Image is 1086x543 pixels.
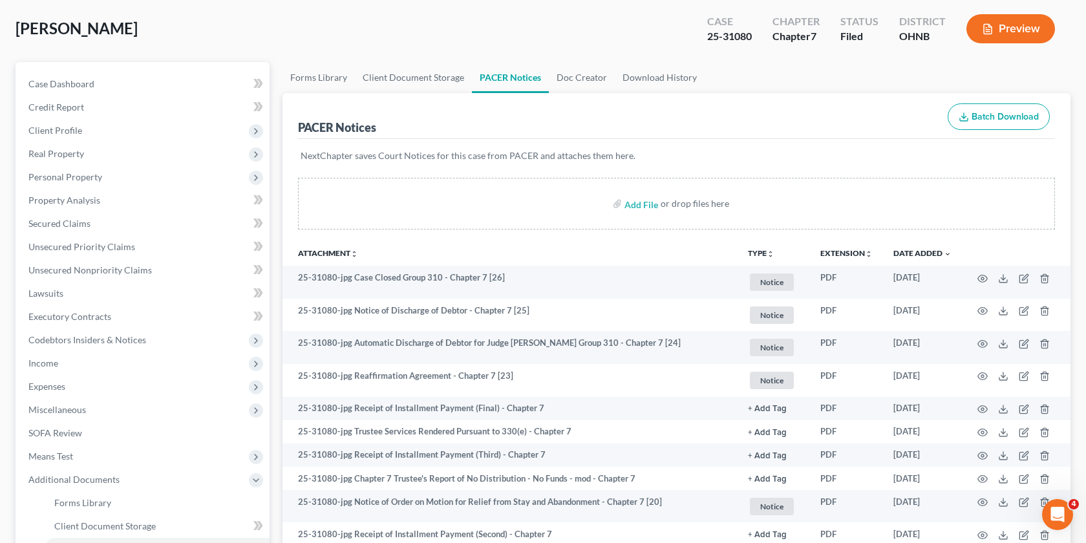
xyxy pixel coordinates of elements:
[661,197,729,210] div: or drop files here
[883,443,962,467] td: [DATE]
[707,29,752,44] div: 25-31080
[28,427,82,438] span: SOFA Review
[282,490,738,523] td: 25-31080-jpg Notice of Order on Motion for Relief from Stay and Abandonment - Chapter 7 [20]
[18,282,270,305] a: Lawsuits
[750,372,794,389] span: Notice
[883,331,962,364] td: [DATE]
[28,195,100,206] span: Property Analysis
[948,103,1050,131] button: Batch Download
[748,337,800,358] a: Notice
[748,405,787,413] button: + Add Tag
[28,381,65,392] span: Expenses
[811,30,816,42] span: 7
[355,62,472,93] a: Client Document Storage
[883,490,962,523] td: [DATE]
[18,212,270,235] a: Secured Claims
[298,248,358,258] a: Attachmentunfold_more
[298,120,376,135] div: PACER Notices
[28,78,94,89] span: Case Dashboard
[748,473,800,485] a: + Add Tag
[883,420,962,443] td: [DATE]
[301,149,1052,162] p: NextChapter saves Court Notices for this case from PACER and attaches them here.
[28,148,84,159] span: Real Property
[772,14,820,29] div: Chapter
[883,397,962,420] td: [DATE]
[810,397,883,420] td: PDF
[28,311,111,322] span: Executory Contracts
[28,357,58,368] span: Income
[282,62,355,93] a: Forms Library
[28,451,73,462] span: Means Test
[899,29,946,44] div: OHNB
[615,62,705,93] a: Download History
[883,364,962,397] td: [DATE]
[28,101,84,112] span: Credit Report
[810,364,883,397] td: PDF
[28,264,152,275] span: Unsecured Nonpriority Claims
[810,299,883,332] td: PDF
[748,370,800,391] a: Notice
[840,29,878,44] div: Filed
[750,498,794,515] span: Notice
[282,397,738,420] td: 25-31080-jpg Receipt of Installment Payment (Final) - Chapter 7
[18,72,270,96] a: Case Dashboard
[748,531,787,539] button: + Add Tag
[748,452,787,460] button: + Add Tag
[282,420,738,443] td: 25-31080-jpg Trustee Services Rendered Pursuant to 330(e) - Chapter 7
[350,250,358,258] i: unfold_more
[282,299,738,332] td: 25-31080-jpg Notice of Discharge of Debtor - Chapter 7 [25]
[840,14,878,29] div: Status
[18,189,270,212] a: Property Analysis
[748,425,800,438] a: + Add Tag
[18,235,270,259] a: Unsecured Priority Claims
[549,62,615,93] a: Doc Creator
[748,496,800,517] a: Notice
[748,250,774,258] button: TYPEunfold_more
[883,266,962,299] td: [DATE]
[28,288,63,299] span: Lawsuits
[767,250,774,258] i: unfold_more
[1042,499,1073,530] iframe: Intercom live chat
[810,490,883,523] td: PDF
[54,497,111,508] span: Forms Library
[18,259,270,282] a: Unsecured Nonpriority Claims
[810,467,883,490] td: PDF
[748,402,800,414] a: + Add Tag
[820,248,873,258] a: Extensionunfold_more
[899,14,946,29] div: District
[748,429,787,437] button: + Add Tag
[748,304,800,326] a: Notice
[750,306,794,324] span: Notice
[282,467,738,490] td: 25-31080-jpg Chapter 7 Trustee's Report of No Distribution - No Funds - mod - Chapter 7
[883,467,962,490] td: [DATE]
[750,273,794,291] span: Notice
[810,420,883,443] td: PDF
[972,111,1039,122] span: Batch Download
[28,241,135,252] span: Unsecured Priority Claims
[748,271,800,293] a: Notice
[810,443,883,467] td: PDF
[282,364,738,397] td: 25-31080-jpg Reaffirmation Agreement - Chapter 7 [23]
[18,421,270,445] a: SOFA Review
[282,443,738,467] td: 25-31080-jpg Receipt of Installment Payment (Third) - Chapter 7
[28,125,82,136] span: Client Profile
[748,528,800,540] a: + Add Tag
[472,62,549,93] a: PACER Notices
[707,14,752,29] div: Case
[54,520,156,531] span: Client Document Storage
[18,305,270,328] a: Executory Contracts
[966,14,1055,43] button: Preview
[748,449,800,461] a: + Add Tag
[865,250,873,258] i: unfold_more
[772,29,820,44] div: Chapter
[883,299,962,332] td: [DATE]
[44,491,270,515] a: Forms Library
[28,218,90,229] span: Secured Claims
[282,266,738,299] td: 25-31080-jpg Case Closed Group 310 - Chapter 7 [26]
[28,334,146,345] span: Codebtors Insiders & Notices
[944,250,952,258] i: expand_more
[28,474,120,485] span: Additional Documents
[810,266,883,299] td: PDF
[750,339,794,356] span: Notice
[28,171,102,182] span: Personal Property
